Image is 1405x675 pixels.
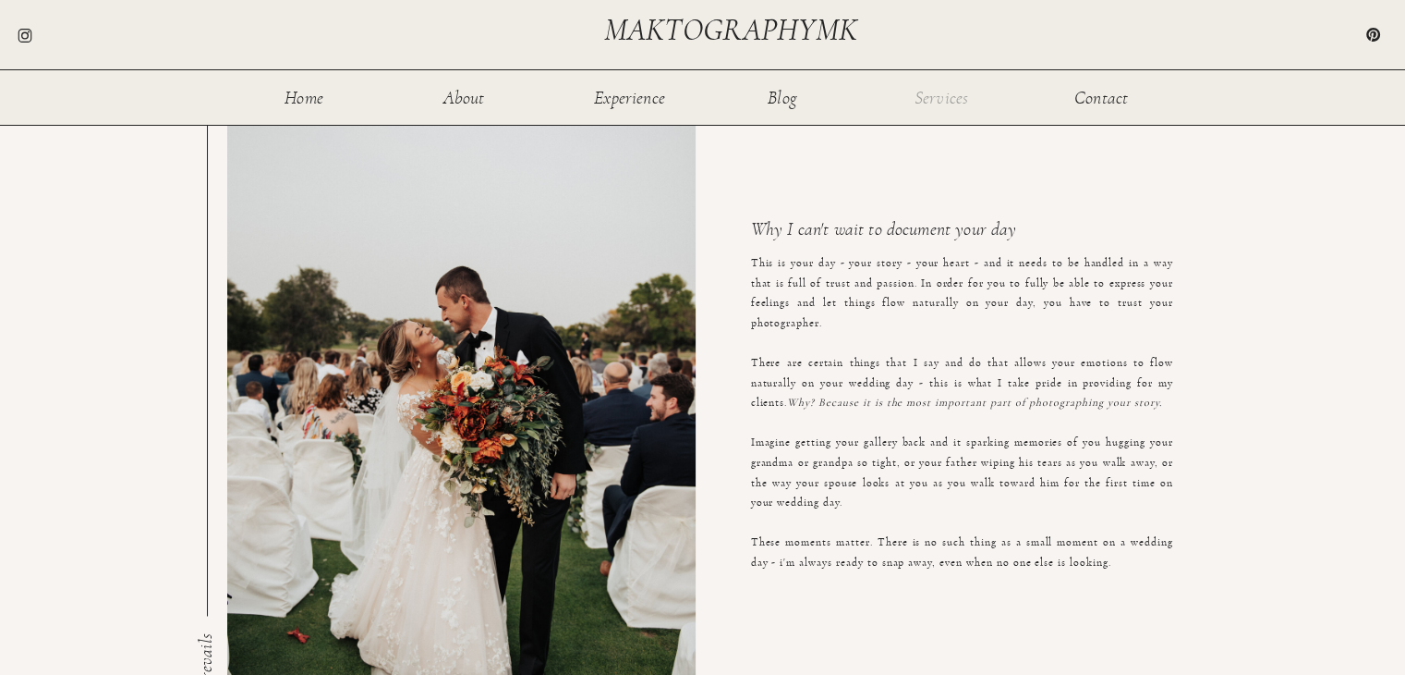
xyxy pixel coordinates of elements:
a: About [434,89,494,104]
h1: SERVICES [226,18,440,53]
a: maktographymk [604,15,865,45]
a: Experience [593,89,667,104]
a: Services [912,89,972,104]
a: Contact [1072,89,1132,104]
p: This is your day - your story - your heart - and it needs to be handled in a way that is full of ... [751,253,1173,502]
h3: Why I can't wait to document your day [751,220,1155,245]
i: Why? Because it is the most important part of photographing your story. [787,397,1161,408]
a: Home [274,89,334,104]
a: Blog [753,89,813,104]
